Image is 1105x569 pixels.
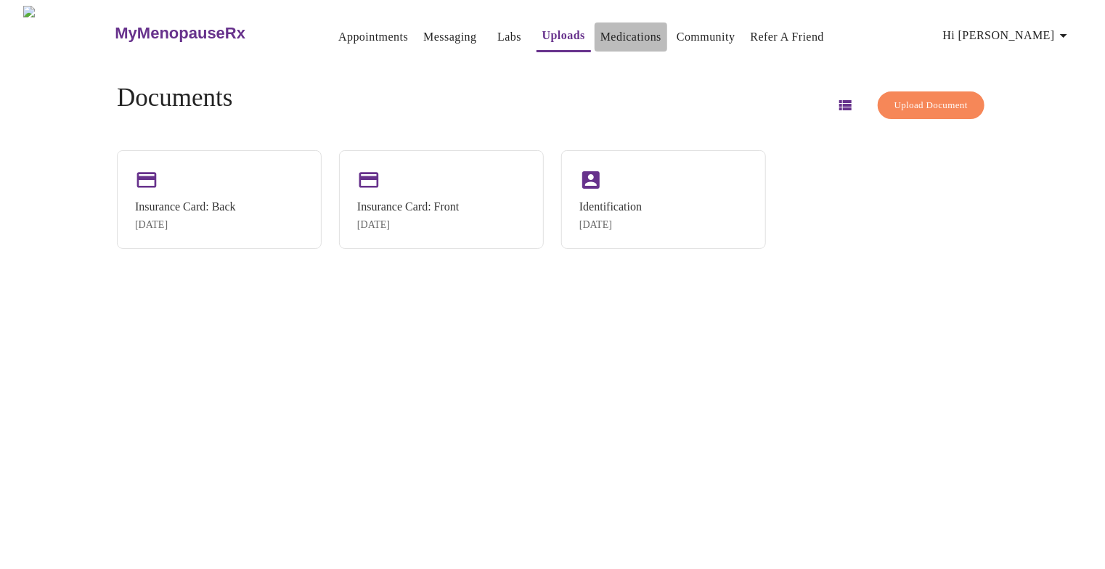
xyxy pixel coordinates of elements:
a: MyMenopauseRx [113,8,303,59]
span: Hi [PERSON_NAME] [943,25,1072,46]
a: Community [677,27,735,47]
div: [DATE] [579,219,642,231]
button: Labs [486,22,533,52]
button: Appointments [333,22,414,52]
div: [DATE] [135,219,236,231]
button: Switch to list view [828,88,863,123]
a: Appointments [338,27,408,47]
a: Refer a Friend [751,27,825,47]
a: Messaging [423,27,476,47]
button: Medications [595,22,667,52]
a: Uploads [542,25,585,46]
button: Messaging [417,22,482,52]
div: Insurance Card: Back [135,200,236,213]
button: Uploads [537,21,591,52]
span: Upload Document [894,97,968,114]
button: Community [671,22,741,52]
div: Insurance Card: Front [357,200,459,213]
h4: Documents [117,83,232,112]
a: Medications [600,27,661,47]
a: Labs [497,27,521,47]
button: Refer a Friend [745,22,831,52]
div: [DATE] [357,219,459,231]
button: Upload Document [878,91,984,120]
h3: MyMenopauseRx [115,24,245,43]
button: Hi [PERSON_NAME] [937,21,1078,50]
div: Identification [579,200,642,213]
img: MyMenopauseRx Logo [23,6,113,60]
